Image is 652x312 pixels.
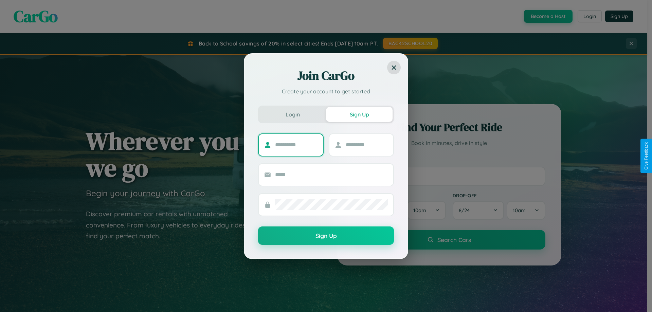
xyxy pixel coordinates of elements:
[326,107,393,122] button: Sign Up
[258,87,394,95] p: Create your account to get started
[258,68,394,84] h2: Join CarGo
[259,107,326,122] button: Login
[644,142,649,170] div: Give Feedback
[258,226,394,245] button: Sign Up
